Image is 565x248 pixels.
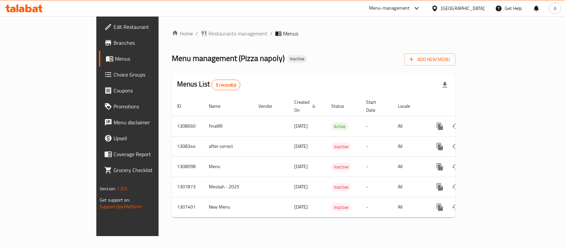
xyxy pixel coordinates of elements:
[99,67,191,83] a: Choice Groups
[427,96,501,116] th: Actions
[100,202,142,211] a: Support.OpsPlatform
[554,5,556,12] span: A
[432,159,448,175] button: more
[441,5,485,12] div: [GEOGRAPHIC_DATA]
[177,79,240,90] h2: Menus List
[361,116,393,136] td: -
[404,53,455,66] button: Add New Menu
[294,162,308,171] span: [DATE]
[294,98,318,114] span: Created On
[361,177,393,197] td: -
[99,130,191,146] a: Upsell
[432,179,448,195] button: more
[209,102,229,110] span: Name
[331,102,353,110] span: Status
[393,136,427,156] td: All
[99,162,191,178] a: Grocery Checklist
[114,23,185,31] span: Edit Restaurant
[294,203,308,211] span: [DATE]
[361,136,393,156] td: -
[287,55,307,63] div: Inactive
[99,83,191,98] a: Coupons
[204,177,253,197] td: Mesbah - 2025
[409,55,450,64] span: Add New Menu
[100,196,130,204] span: Get support on:
[114,39,185,47] span: Branches
[196,30,198,37] li: /
[448,118,464,134] button: Change Status
[369,4,410,12] div: Menu-management
[294,182,308,191] span: [DATE]
[204,116,253,136] td: finallllll
[331,204,351,211] span: Inactive
[448,199,464,215] button: Change Status
[172,96,501,217] table: enhanced table
[99,98,191,114] a: Promotions
[287,56,307,62] span: Inactive
[294,142,308,151] span: [DATE]
[331,123,348,130] span: Active
[393,116,427,136] td: All
[114,150,185,158] span: Coverage Report
[393,156,427,177] td: All
[361,156,393,177] td: -
[172,51,285,66] span: Menu management ( Pizza napoly )
[366,98,385,114] span: Start Date
[114,87,185,94] span: Coupons
[117,184,127,193] span: 1.0.0
[204,156,253,177] td: Menu
[398,102,419,110] span: Locale
[114,71,185,79] span: Choice Groups
[99,146,191,162] a: Coverage Report
[99,19,191,35] a: Edit Restaurant
[270,30,272,37] li: /
[393,197,427,217] td: All
[177,102,190,110] span: ID
[393,177,427,197] td: All
[432,139,448,155] button: more
[99,114,191,130] a: Menu disclaimer
[99,51,191,67] a: Menus
[448,139,464,155] button: Change Status
[437,77,453,93] div: Export file
[331,143,351,151] span: Inactive
[331,143,351,151] div: Inactive
[100,184,116,193] span: Version:
[212,82,240,88] span: 5 record(s)
[115,55,185,63] span: Menus
[432,118,448,134] button: more
[99,35,191,51] a: Branches
[114,134,185,142] span: Upsell
[114,166,185,174] span: Grocery Checklist
[331,122,348,130] div: Active
[114,102,185,110] span: Promotions
[331,183,351,191] span: Inactive
[259,102,281,110] span: Vendor
[448,159,464,175] button: Change Status
[448,179,464,195] button: Change Status
[201,30,267,37] a: Restaurants management
[212,80,240,90] div: Total records count
[209,30,267,37] span: Restaurants management
[361,197,393,217] td: -
[294,122,308,130] span: [DATE]
[432,199,448,215] button: more
[114,118,185,126] span: Menu disclaimer
[331,163,351,171] span: Inactive
[204,136,253,156] td: after correct
[172,30,455,37] nav: breadcrumb
[283,30,298,37] span: Menus
[204,197,253,217] td: New Menu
